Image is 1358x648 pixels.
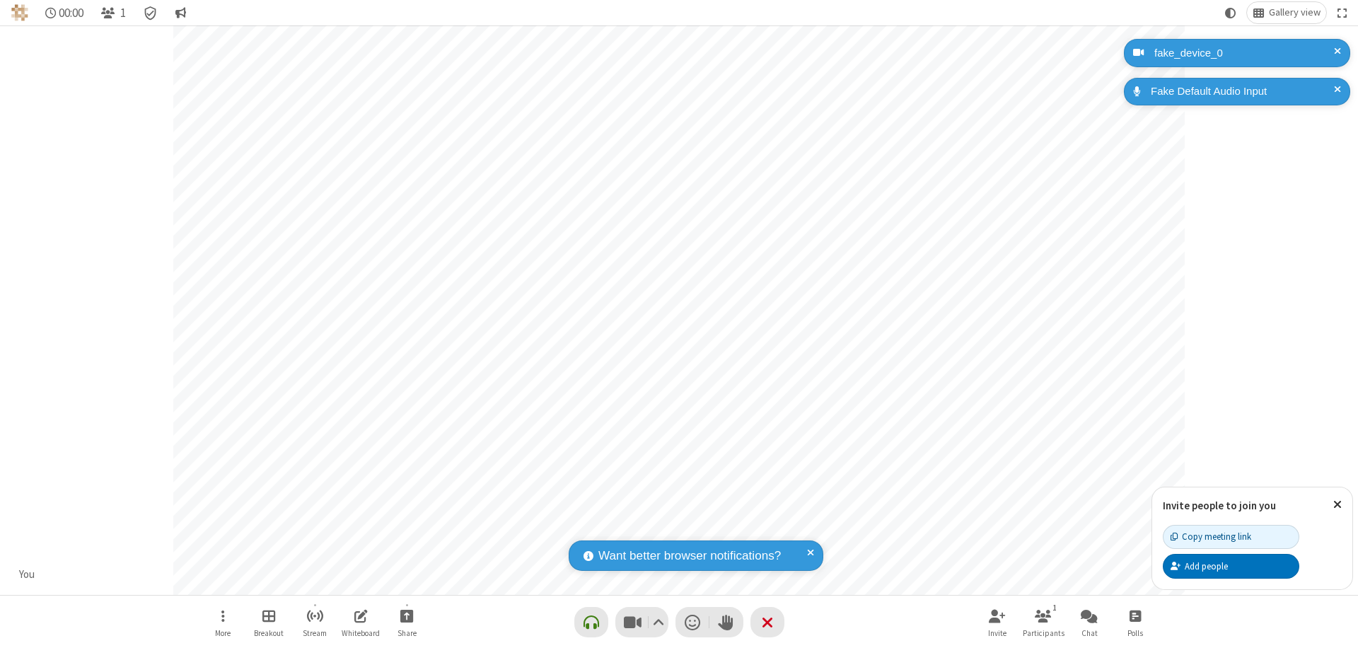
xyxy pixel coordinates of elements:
[11,4,28,21] img: QA Selenium DO NOT DELETE OR CHANGE
[1022,602,1064,642] button: Open participant list
[385,602,428,642] button: Start sharing
[750,607,784,637] button: End or leave meeting
[1149,45,1340,62] div: fake_device_0
[1049,601,1061,614] div: 1
[14,567,40,583] div: You
[294,602,336,642] button: Start streaming
[976,602,1018,642] button: Invite participants (⌘+Shift+I)
[254,629,284,637] span: Breakout
[339,602,382,642] button: Open shared whiteboard
[1081,629,1098,637] span: Chat
[615,607,668,637] button: Stop video (⌘+Shift+V)
[1323,487,1352,522] button: Close popover
[248,602,290,642] button: Manage Breakout Rooms
[1163,499,1276,512] label: Invite people to join you
[574,607,608,637] button: Connect your audio
[598,547,781,565] span: Want better browser notifications?
[649,607,668,637] button: Video setting
[303,629,327,637] span: Stream
[1332,2,1353,23] button: Fullscreen
[1171,530,1251,543] div: Copy meeting link
[59,6,83,20] span: 00:00
[1247,2,1326,23] button: Change layout
[1127,629,1143,637] span: Polls
[1163,554,1299,578] button: Add people
[1269,7,1321,18] span: Gallery view
[120,6,126,20] span: 1
[1023,629,1064,637] span: Participants
[1114,602,1156,642] button: Open poll
[169,2,192,23] button: Conversation
[397,629,417,637] span: Share
[95,2,132,23] button: Open participant list
[202,602,244,642] button: Open menu
[1219,2,1242,23] button: Using system theme
[1163,525,1299,549] button: Copy meeting link
[675,607,709,637] button: Send a reaction
[342,629,380,637] span: Whiteboard
[1146,83,1340,100] div: Fake Default Audio Input
[988,629,1006,637] span: Invite
[215,629,231,637] span: More
[709,607,743,637] button: Raise hand
[137,2,164,23] div: Meeting details Encryption enabled
[40,2,90,23] div: Timer
[1068,602,1110,642] button: Open chat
